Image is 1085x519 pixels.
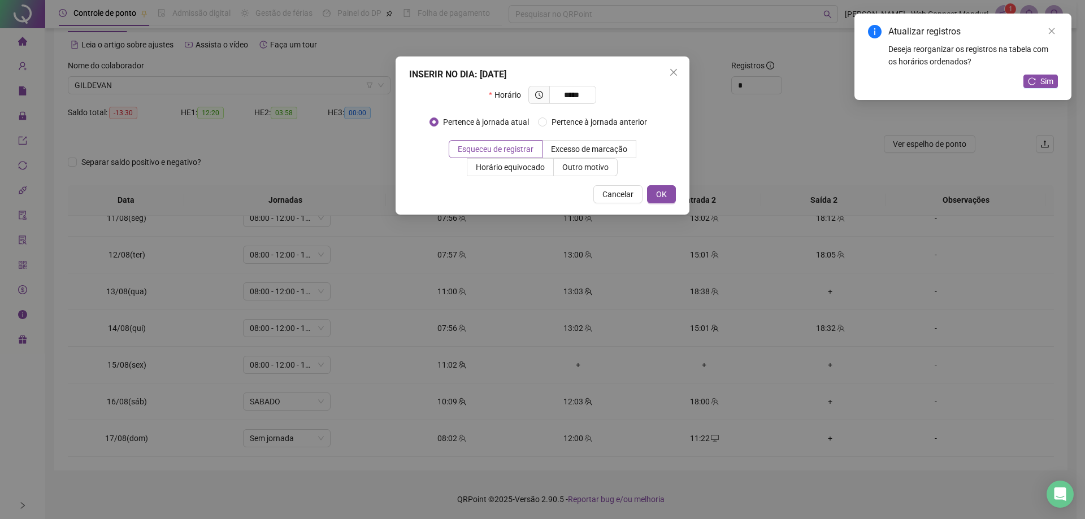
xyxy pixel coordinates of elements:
span: Cancelar [602,188,633,200]
span: Pertence à jornada anterior [547,116,652,128]
label: Horário [489,86,528,104]
span: close [669,68,678,77]
div: Deseja reorganizar os registros na tabela com os horários ordenados? [888,43,1058,68]
div: Open Intercom Messenger [1047,481,1074,508]
button: Close [665,63,683,81]
span: close [1048,27,1056,35]
span: info-circle [868,25,882,38]
span: Excesso de marcação [551,145,627,154]
span: reload [1028,77,1036,85]
span: Outro motivo [562,163,609,172]
span: OK [656,188,667,200]
div: INSERIR NO DIA : [DATE] [409,68,676,81]
span: clock-circle [535,91,543,99]
button: Sim [1023,75,1058,88]
div: Atualizar registros [888,25,1058,38]
span: Sim [1040,75,1053,88]
span: Esqueceu de registrar [458,145,533,154]
button: Cancelar [593,185,643,203]
span: Horário equivocado [476,163,545,172]
button: OK [647,185,676,203]
a: Close [1045,25,1058,37]
span: Pertence à jornada atual [439,116,533,128]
